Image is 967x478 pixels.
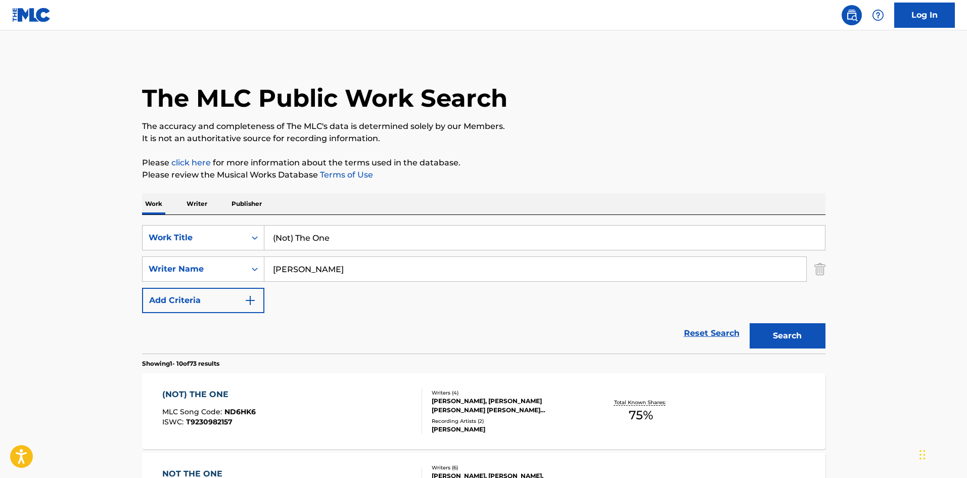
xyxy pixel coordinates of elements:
p: It is not an authoritative source for recording information. [142,133,825,145]
img: search [846,9,858,21]
div: Recording Artists ( 2 ) [432,417,584,425]
img: Delete Criterion [814,256,825,282]
a: Reset Search [679,322,745,344]
div: [PERSON_NAME] [432,425,584,434]
p: Showing 1 - 10 of 73 results [142,359,219,368]
a: Terms of Use [318,170,373,180]
a: (NOT) THE ONEMLC Song Code:ND6HK6ISWC:T9230982157Writers (4)[PERSON_NAME], [PERSON_NAME] [PERSON_... [142,373,825,449]
h1: The MLC Public Work Search [142,83,508,113]
div: Writer Name [149,263,240,275]
p: The accuracy and completeness of The MLC's data is determined solely by our Members. [142,120,825,133]
p: Please review the Musical Works Database [142,169,825,181]
span: ISWC : [162,417,186,426]
a: Log In [894,3,955,28]
div: Work Title [149,232,240,244]
p: Please for more information about the terms used in the database. [142,157,825,169]
div: [PERSON_NAME], [PERSON_NAME] [PERSON_NAME] [PERSON_NAME] HJELLSTROEM, BLETA "BEBE" REXHA [432,397,584,415]
div: Writers ( 4 ) [432,389,584,397]
span: 75 % [629,406,653,424]
p: Publisher [228,193,265,214]
a: click here [171,158,211,167]
div: Drag [919,440,926,470]
p: Work [142,193,165,214]
div: Writers ( 6 ) [432,464,584,471]
img: MLC Logo [12,8,51,22]
button: Search [750,323,825,349]
div: Help [868,5,888,25]
p: Total Known Shares: [614,399,668,406]
span: MLC Song Code : [162,407,224,416]
img: help [872,9,884,21]
a: Public Search [842,5,862,25]
iframe: Chat Widget [916,429,967,478]
img: 9d2ae6d4665cec9f34b9.svg [244,294,256,307]
span: T9230982157 [186,417,233,426]
button: Add Criteria [142,288,264,313]
p: Writer [183,193,210,214]
form: Search Form [142,225,825,354]
span: ND6HK6 [224,407,256,416]
div: (NOT) THE ONE [162,388,256,401]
